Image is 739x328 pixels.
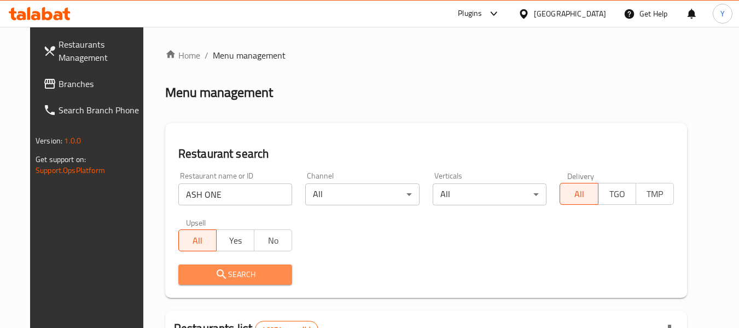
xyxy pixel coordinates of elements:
[534,8,606,20] div: [GEOGRAPHIC_DATA]
[254,229,292,251] button: No
[259,233,288,249] span: No
[187,268,284,281] span: Search
[305,183,420,205] div: All
[567,172,595,180] label: Delivery
[34,71,154,97] a: Branches
[186,218,206,226] label: Upsell
[641,186,670,202] span: TMP
[34,97,154,123] a: Search Branch Phone
[178,229,217,251] button: All
[165,84,273,101] h2: Menu management
[565,186,593,202] span: All
[59,77,145,90] span: Branches
[560,183,598,205] button: All
[165,49,200,62] a: Home
[603,186,632,202] span: TGO
[34,31,154,71] a: Restaurants Management
[36,152,86,166] span: Get support on:
[205,49,208,62] li: /
[59,103,145,117] span: Search Branch Phone
[178,146,674,162] h2: Restaurant search
[59,38,145,64] span: Restaurants Management
[636,183,674,205] button: TMP
[216,229,254,251] button: Yes
[183,233,212,249] span: All
[221,233,250,249] span: Yes
[178,264,293,285] button: Search
[598,183,636,205] button: TGO
[720,8,725,20] span: Y
[178,183,293,205] input: Search for restaurant name or ID..
[165,49,687,62] nav: breadcrumb
[433,183,547,205] div: All
[213,49,286,62] span: Menu management
[64,134,81,148] span: 1.0.0
[36,134,62,148] span: Version:
[458,7,482,20] div: Plugins
[36,163,105,177] a: Support.OpsPlatform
